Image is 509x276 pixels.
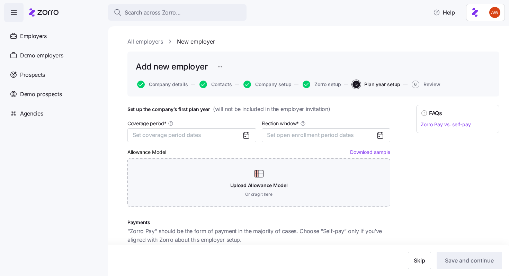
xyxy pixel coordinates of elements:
button: Set coverage period dates [127,128,256,142]
h1: Payments [127,219,390,226]
span: 6 [412,81,419,88]
span: “Zorro Pay” should be the form of payment in the majority of cases. Choose “Self-pay” only if you... [127,227,390,244]
span: Prospects [20,71,45,79]
a: Demo employers [4,46,102,65]
h1: Set up the company’s first plan year [127,105,390,113]
button: Contacts [199,81,232,88]
a: Demo prospects [4,84,102,104]
a: Contacts [198,81,232,88]
span: Save and continue [445,256,494,265]
a: 5Plan year setup [351,81,400,88]
span: Employers [20,32,47,40]
button: Help [428,6,461,19]
span: Review [423,82,440,87]
span: Company setup [255,82,292,87]
h1: Add new employer [136,61,207,72]
span: Demo prospects [20,90,62,99]
button: Company details [137,81,188,88]
span: Coverage period * [127,120,167,127]
button: Company setup [243,81,292,88]
label: Allowance Model [127,148,166,156]
a: All employers [127,37,163,46]
button: Save and continue [437,252,502,269]
h4: FAQs [429,109,442,117]
img: 3c671664b44671044fa8929adf5007c6 [489,7,500,18]
a: 6Review [410,81,440,88]
a: Zorro setup [301,81,341,88]
span: Election window * [262,120,299,127]
span: Agencies [20,109,43,118]
button: Zorro setup [303,81,341,88]
span: Skip [414,256,425,265]
button: Set open enrollment period dates [262,128,391,142]
span: Plan year setup [364,82,400,87]
a: Agencies [4,104,102,123]
span: 5 [352,81,360,88]
span: Help [433,8,455,17]
a: Company setup [242,81,292,88]
button: 6Review [412,81,440,88]
span: Company details [149,82,188,87]
span: Contacts [211,82,232,87]
button: Skip [408,252,431,269]
button: 5Plan year setup [352,81,400,88]
a: Prospects [4,65,102,84]
span: Search across Zorro... [125,8,181,17]
a: New employer [177,37,215,46]
a: Company details [136,81,188,88]
span: Zorro setup [314,82,341,87]
span: Set coverage period dates [133,131,201,138]
span: Set open enrollment period dates [267,131,354,138]
a: Employers [4,26,102,46]
button: Search across Zorro... [108,4,247,21]
a: Download sample [350,149,390,155]
a: Zorro Pay vs. self-pay [421,121,471,127]
span: ( will not be included in the employer invitation ) [213,105,330,113]
span: Demo employers [20,51,63,60]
